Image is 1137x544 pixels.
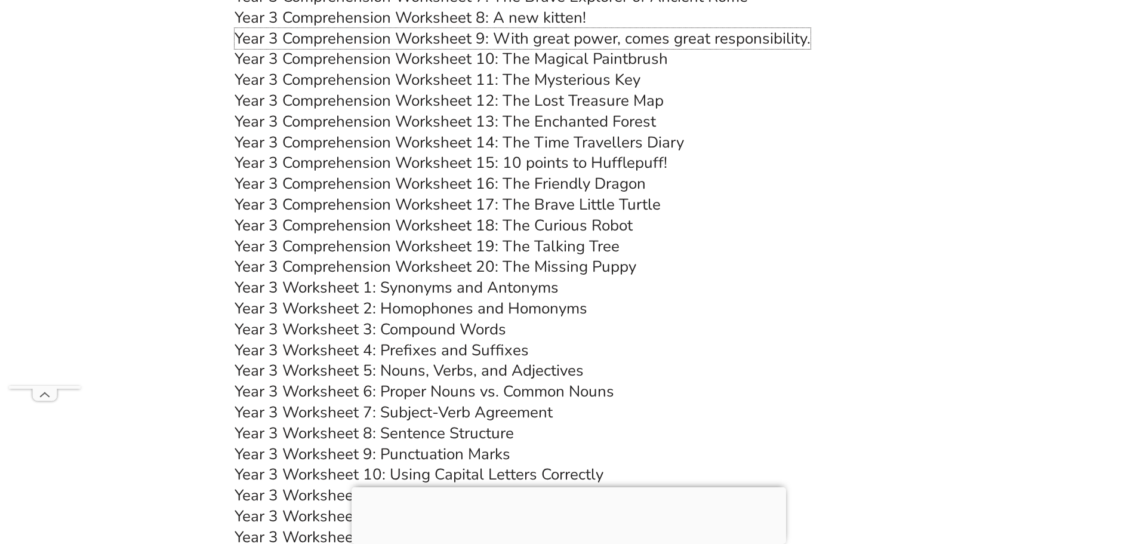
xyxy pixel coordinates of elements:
[235,69,640,90] a: Year 3 Comprehension Worksheet 11: The Mysterious Key
[235,423,514,444] a: Year 3 Worksheet 8: Sentence Structure
[235,402,553,423] a: Year 3 Worksheet 7: Subject-Verb Agreement
[235,340,529,361] a: Year 3 Worksheet 4: Prefixes and Suffixes
[235,444,510,465] a: Year 3 Worksheet 9: Punctuation Marks
[235,360,584,381] a: Year 3 Worksheet 5: Nouns, Verbs, and Adjectives
[235,381,614,402] a: Year 3 Worksheet 6: Proper Nouns vs. Common Nouns
[938,409,1137,544] iframe: Chat Widget
[235,90,664,111] a: Year 3 Comprehension Worksheet 12: The Lost Treasure Map
[235,256,636,277] a: Year 3 Comprehension Worksheet 20: The Missing Puppy
[235,464,603,485] a: Year 3 Worksheet 10: Using Capital Letters Correctly
[352,487,786,541] iframe: Advertisement
[235,277,559,298] a: Year 3 Worksheet 1: Synonyms and Antonyms
[235,319,506,340] a: Year 3 Worksheet 3: Compound Words
[235,28,811,49] a: Year 3 Comprehension Worksheet 9: With great power, comes great responsibility.
[235,48,668,69] a: Year 3 Comprehension Worksheet 10: The Magical Paintbrush
[235,485,601,506] a: Year 3 Worksheet 11: Contractions and Apostrophes
[235,194,661,215] a: Year 3 Comprehension Worksheet 17: The Brave Little Turtle
[235,111,656,132] a: Year 3 Comprehension Worksheet 13: The Enchanted Forest
[235,298,587,319] a: Year 3 Worksheet 2: Homophones and Homonyms
[235,215,633,236] a: Year 3 Comprehension Worksheet 18: The Curious Robot
[235,152,667,173] a: Year 3 Comprehension Worksheet 15: 10 points to Hufflepuff!
[235,236,620,257] a: Year 3 Comprehension Worksheet 19: The Talking Tree
[235,7,586,28] a: Year 3 Comprehension Worksheet 8: A new kitten!
[9,27,81,386] iframe: Advertisement
[235,132,684,153] a: Year 3 Comprehension Worksheet 14: The Time Travellers Diary
[235,173,646,194] a: Year 3 Comprehension Worksheet 16: The Friendly Dragon
[235,506,479,527] a: Year 3 Worksheet 12: Plural Forms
